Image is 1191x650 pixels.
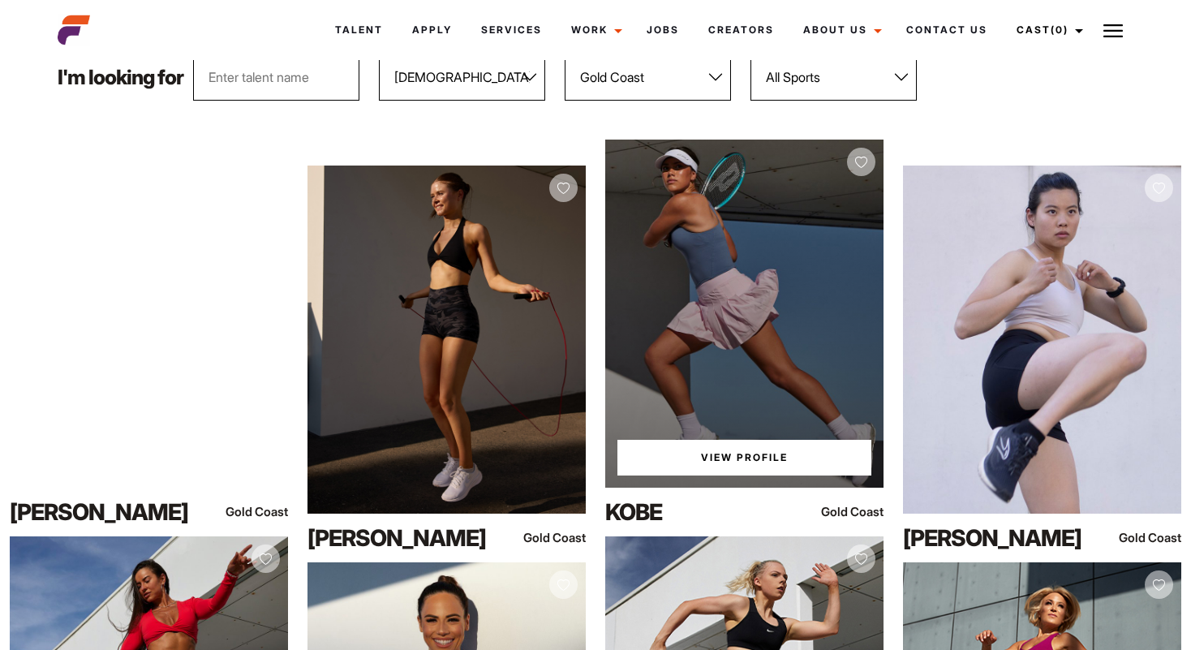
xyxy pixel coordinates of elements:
[204,501,288,522] div: Gold Coast
[398,8,467,52] a: Apply
[1002,8,1093,52] a: Cast(0)
[789,8,892,52] a: About Us
[800,501,884,522] div: Gold Coast
[193,54,359,101] input: Enter talent name
[617,440,871,476] a: View Kobe'sProfile
[1098,527,1181,548] div: Gold Coast
[502,527,586,548] div: Gold Coast
[605,496,772,528] div: Kobe
[58,14,90,46] img: cropped-aefm-brand-fav-22-square.png
[307,522,475,554] div: [PERSON_NAME]
[1103,21,1123,41] img: Burger icon
[1051,24,1068,36] span: (0)
[557,8,632,52] a: Work
[467,8,557,52] a: Services
[632,8,694,52] a: Jobs
[903,522,1070,554] div: [PERSON_NAME]
[320,8,398,52] a: Talent
[892,8,1002,52] a: Contact Us
[694,8,789,52] a: Creators
[58,67,183,88] p: I'm looking for
[10,496,177,528] div: [PERSON_NAME]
